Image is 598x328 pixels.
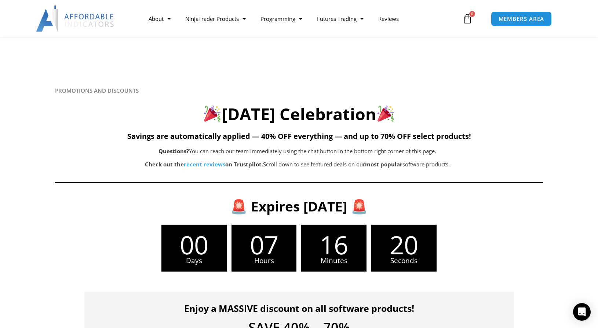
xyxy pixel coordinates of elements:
[469,11,475,17] span: 0
[301,232,367,257] span: 16
[184,161,225,168] a: recent reviews
[573,303,591,321] div: Open Intercom Messenger
[499,16,544,22] span: MEMBERS AREA
[371,257,437,264] span: Seconds
[161,257,227,264] span: Days
[301,257,367,264] span: Minutes
[371,232,437,257] span: 20
[95,303,503,314] h4: Enjoy a MASSIVE discount on all software products!
[55,87,543,94] h6: PROMOTIONS AND DISCOUNTS
[161,232,227,257] span: 00
[94,198,504,215] h3: 🚨 Expires [DATE] 🚨
[141,10,178,27] a: About
[204,105,220,122] img: 🎉
[158,147,189,155] b: Questions?
[310,10,371,27] a: Futures Trading
[36,5,115,32] img: LogoAI | Affordable Indicators – NinjaTrader
[55,132,543,141] h5: Savings are automatically applied — 40% OFF everything — and up to 70% OFF select products!
[92,159,503,170] p: Scroll down to see featured deals on our software products.
[231,232,297,257] span: 07
[378,105,394,122] img: 🎉
[451,8,484,29] a: 0
[145,161,263,168] strong: Check out the on Trustpilot.
[371,10,406,27] a: Reviews
[491,11,552,26] a: MEMBERS AREA
[178,10,253,27] a: NinjaTrader Products
[231,257,297,264] span: Hours
[141,10,460,27] nav: Menu
[365,161,402,168] b: most popular
[92,146,503,156] p: You can reach our team immediately using the chat button in the bottom right corner of this page.
[55,103,543,125] h2: [DATE] Celebration
[253,10,310,27] a: Programming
